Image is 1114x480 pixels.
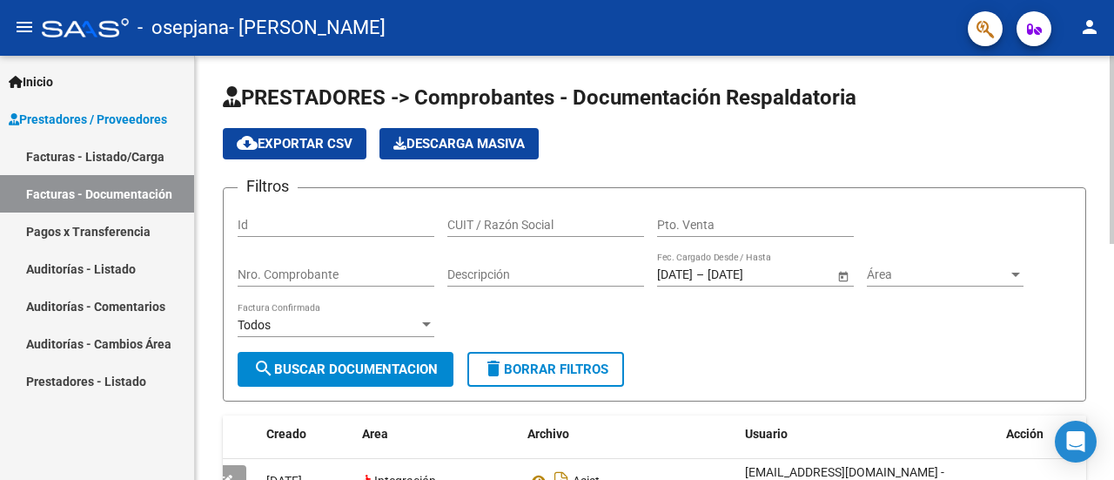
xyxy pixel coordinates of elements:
datatable-header-cell: Acción [999,416,1086,453]
span: Borrar Filtros [483,362,608,377]
button: Buscar Documentacion [238,352,453,387]
h3: Filtros [238,174,298,199]
input: Fecha fin [708,267,793,282]
mat-icon: cloud_download [237,132,258,153]
button: Descarga Masiva [379,128,539,159]
datatable-header-cell: Usuario [738,416,999,453]
span: Exportar CSV [237,136,352,152]
datatable-header-cell: Area [355,416,520,453]
span: Archivo [527,427,569,441]
span: Area [362,427,388,441]
mat-icon: search [253,358,274,379]
app-download-masive: Descarga masiva de comprobantes (adjuntos) [379,128,539,159]
span: Todos [238,318,271,332]
span: Creado [266,427,306,441]
span: - [PERSON_NAME] [229,9,386,47]
span: – [696,267,704,282]
datatable-header-cell: Archivo [520,416,738,453]
datatable-header-cell: Creado [259,416,355,453]
span: Acción [1006,427,1044,441]
span: Área [867,267,1008,282]
span: Inicio [9,72,53,91]
div: Open Intercom Messenger [1055,421,1097,463]
span: PRESTADORES -> Comprobantes - Documentación Respaldatoria [223,85,856,110]
span: Usuario [745,427,788,441]
span: Buscar Documentacion [253,362,438,377]
button: Exportar CSV [223,128,366,159]
input: Fecha inicio [657,267,693,282]
button: Open calendar [834,267,852,285]
span: Descarga Masiva [393,136,525,152]
mat-icon: menu [14,17,35,37]
mat-icon: delete [483,358,504,379]
span: Prestadores / Proveedores [9,110,167,129]
span: - osepjana [138,9,229,47]
mat-icon: person [1079,17,1100,37]
button: Borrar Filtros [467,352,624,387]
